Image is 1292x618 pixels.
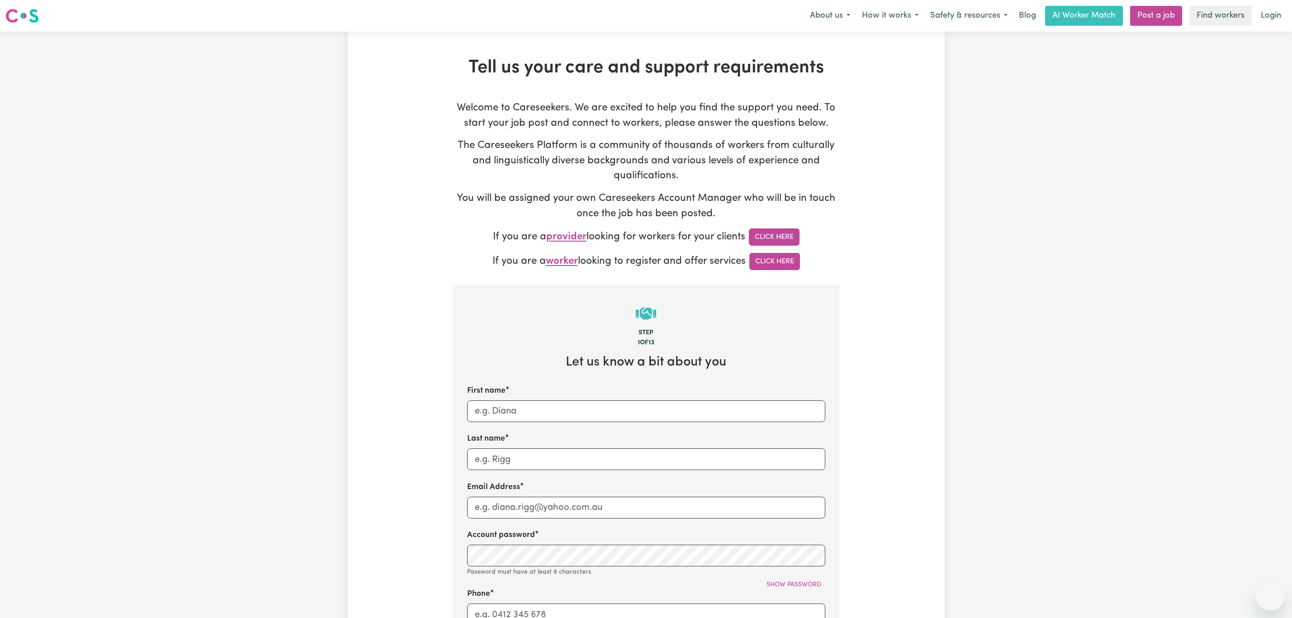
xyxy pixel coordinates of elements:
[467,385,506,397] label: First name
[467,338,825,348] div: 1 of 13
[467,328,825,338] div: Step
[767,581,821,588] span: Show password
[467,589,490,600] label: Phone
[762,578,825,592] button: Show password
[924,6,1013,25] button: Safety & resources
[467,433,505,445] label: Last name
[804,6,856,25] button: About us
[453,138,840,184] p: The Careseekers Platform is a community of thousands of workers from culturally and linguisticall...
[749,228,800,246] a: Click Here
[467,449,825,471] input: e.g. Rigg
[856,6,924,25] button: How it works
[453,191,840,221] p: You will be assigned your own Careseekers Account Manager who will be in touch once the job has b...
[1256,582,1285,611] iframe: Button to launch messaging window, conversation in progress
[1189,6,1252,26] a: Find workers
[1045,6,1123,26] a: AI Worker Match
[5,5,39,26] a: Careseekers logo
[546,257,578,267] span: worker
[467,400,825,422] input: e.g. Diana
[453,100,840,131] p: Welcome to Careseekers. We are excited to help you find the support you need. To start your job p...
[453,57,840,79] h1: Tell us your care and support requirements
[467,529,535,541] label: Account password
[1013,6,1041,26] a: Blog
[467,569,591,576] small: Password must have at least 8 characters
[467,481,520,493] label: Email Address
[453,228,840,246] p: If you are a looking for workers for your clients
[467,355,825,371] h2: Let us know a bit about you
[1130,6,1182,26] a: Post a job
[453,253,840,270] p: If you are a looking to register and offer services
[749,253,800,270] a: Click Here
[1255,6,1287,26] a: Login
[546,232,587,242] span: provider
[5,8,39,24] img: Careseekers logo
[467,497,825,518] input: e.g. diana.rigg@yahoo.com.au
